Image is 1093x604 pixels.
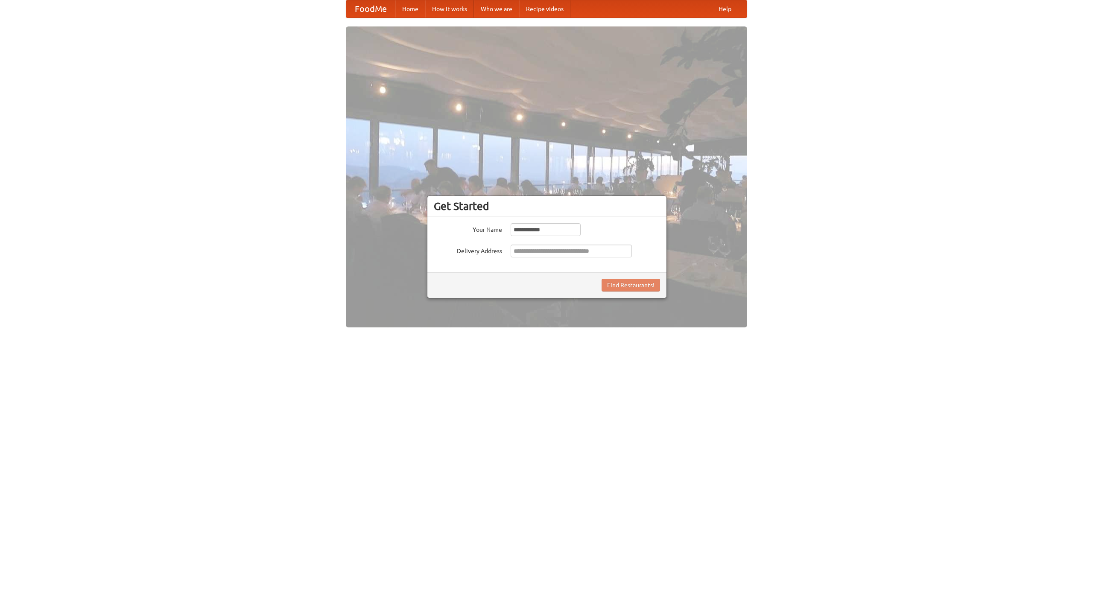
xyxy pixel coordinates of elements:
a: FoodMe [346,0,395,18]
a: How it works [425,0,474,18]
a: Who we are [474,0,519,18]
a: Help [712,0,738,18]
a: Home [395,0,425,18]
button: Find Restaurants! [602,279,660,292]
label: Delivery Address [434,245,502,255]
a: Recipe videos [519,0,570,18]
h3: Get Started [434,200,660,213]
label: Your Name [434,223,502,234]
